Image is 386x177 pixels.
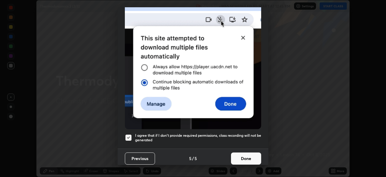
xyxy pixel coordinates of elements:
button: Done [231,152,261,165]
h4: 5 [189,155,191,162]
h4: / [192,155,194,162]
button: Previous [125,152,155,165]
h5: I agree that if I don't provide required permissions, class recording will not be generated [135,133,261,143]
h4: 5 [195,155,197,162]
